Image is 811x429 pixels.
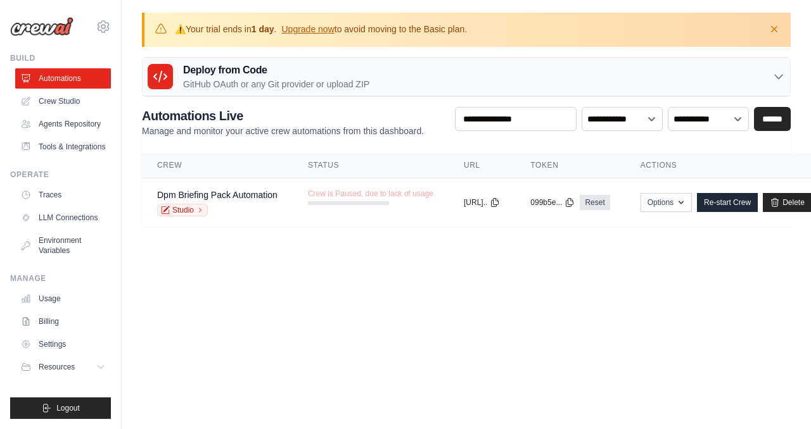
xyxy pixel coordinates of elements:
div: Operate [10,170,111,180]
h2: Automations Live [142,107,424,125]
button: Options [641,193,692,212]
button: 099b5e... [530,197,575,208]
h3: Deploy from Code [183,63,369,78]
a: Re-start Crew [697,193,758,212]
a: Tools & Integrations [15,137,111,157]
a: Settings [15,334,111,354]
p: Manage and monitor your active crew automations from this dashboard. [142,125,424,137]
span: Logout [56,403,80,413]
a: Environment Variables [15,230,111,261]
img: Logo [10,17,73,36]
p: GitHub OAuth or any Git provider or upload ZIP [183,78,369,90]
button: Resources [15,357,111,377]
a: Traces [15,185,111,205]
th: Status [293,152,449,178]
span: Crew is Paused, due to lack of usage [308,189,433,199]
a: Agents Repository [15,114,111,134]
a: Crew Studio [15,91,111,111]
iframe: Chat Widget [748,368,811,429]
p: Your trial ends in . to avoid moving to the Basic plan. [175,23,467,35]
div: Manage [10,273,111,283]
a: LLM Connections [15,208,111,228]
a: Automations [15,68,111,89]
button: Logout [10,397,111,419]
th: Token [515,152,625,178]
th: Crew [142,152,293,178]
th: URL [449,152,515,178]
div: Build [10,53,111,63]
a: Usage [15,289,111,309]
a: Billing [15,311,111,332]
a: Upgrade now [281,24,334,34]
a: Reset [580,195,610,210]
span: Resources [39,362,75,372]
strong: ⚠️ [175,24,186,34]
a: Dpm Briefing Pack Automation [157,190,278,200]
strong: 1 day [252,24,274,34]
a: Studio [157,204,208,216]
